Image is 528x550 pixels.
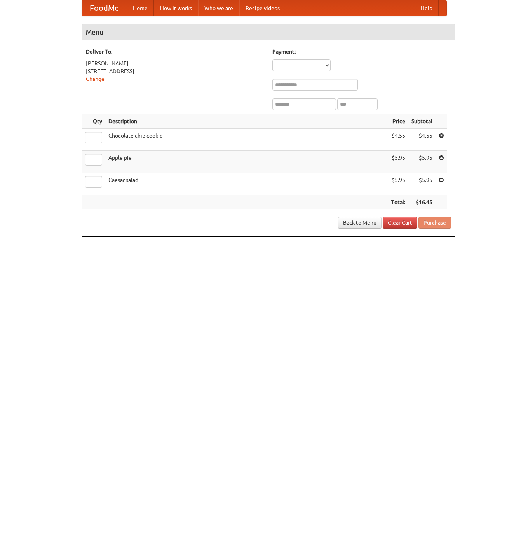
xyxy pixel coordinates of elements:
[127,0,154,16] a: Home
[105,114,388,129] th: Description
[105,129,388,151] td: Chocolate chip cookie
[82,24,455,40] h4: Menu
[239,0,286,16] a: Recipe videos
[408,114,436,129] th: Subtotal
[388,151,408,173] td: $5.95
[272,48,451,56] h5: Payment:
[86,48,265,56] h5: Deliver To:
[86,67,265,75] div: [STREET_ADDRESS]
[388,195,408,210] th: Total:
[383,217,417,229] a: Clear Cart
[86,59,265,67] div: [PERSON_NAME]
[408,151,436,173] td: $5.95
[388,173,408,195] td: $5.95
[105,173,388,195] td: Caesar salad
[388,129,408,151] td: $4.55
[408,195,436,210] th: $16.45
[338,217,382,229] a: Back to Menu
[418,217,451,229] button: Purchase
[415,0,439,16] a: Help
[154,0,198,16] a: How it works
[82,114,105,129] th: Qty
[388,114,408,129] th: Price
[105,151,388,173] td: Apple pie
[198,0,239,16] a: Who we are
[86,76,105,82] a: Change
[408,129,436,151] td: $4.55
[408,173,436,195] td: $5.95
[82,0,127,16] a: FoodMe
